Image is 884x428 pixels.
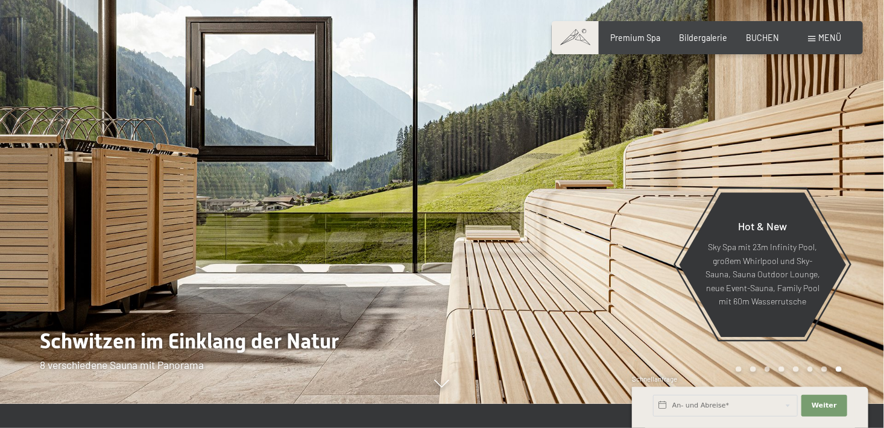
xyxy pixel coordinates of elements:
[678,192,847,338] a: Hot & New Sky Spa mit 23m Infinity Pool, großem Whirlpool und Sky-Sauna, Sauna Outdoor Lounge, ne...
[778,367,785,373] div: Carousel Page 4
[610,33,660,43] a: Premium Spa
[746,33,779,43] a: BUCHEN
[812,401,837,411] span: Weiter
[731,367,841,373] div: Carousel Pagination
[679,33,727,43] a: Bildergalerie
[632,375,677,383] span: Schnellanfrage
[821,367,827,373] div: Carousel Page 7
[819,33,842,43] span: Menü
[750,367,756,373] div: Carousel Page 2
[738,220,787,233] span: Hot & New
[836,367,842,373] div: Carousel Page 8 (Current Slide)
[801,395,847,417] button: Weiter
[705,241,820,309] p: Sky Spa mit 23m Infinity Pool, großem Whirlpool und Sky-Sauna, Sauna Outdoor Lounge, neue Event-S...
[807,367,813,373] div: Carousel Page 6
[765,367,771,373] div: Carousel Page 3
[793,367,799,373] div: Carousel Page 5
[736,367,742,373] div: Carousel Page 1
